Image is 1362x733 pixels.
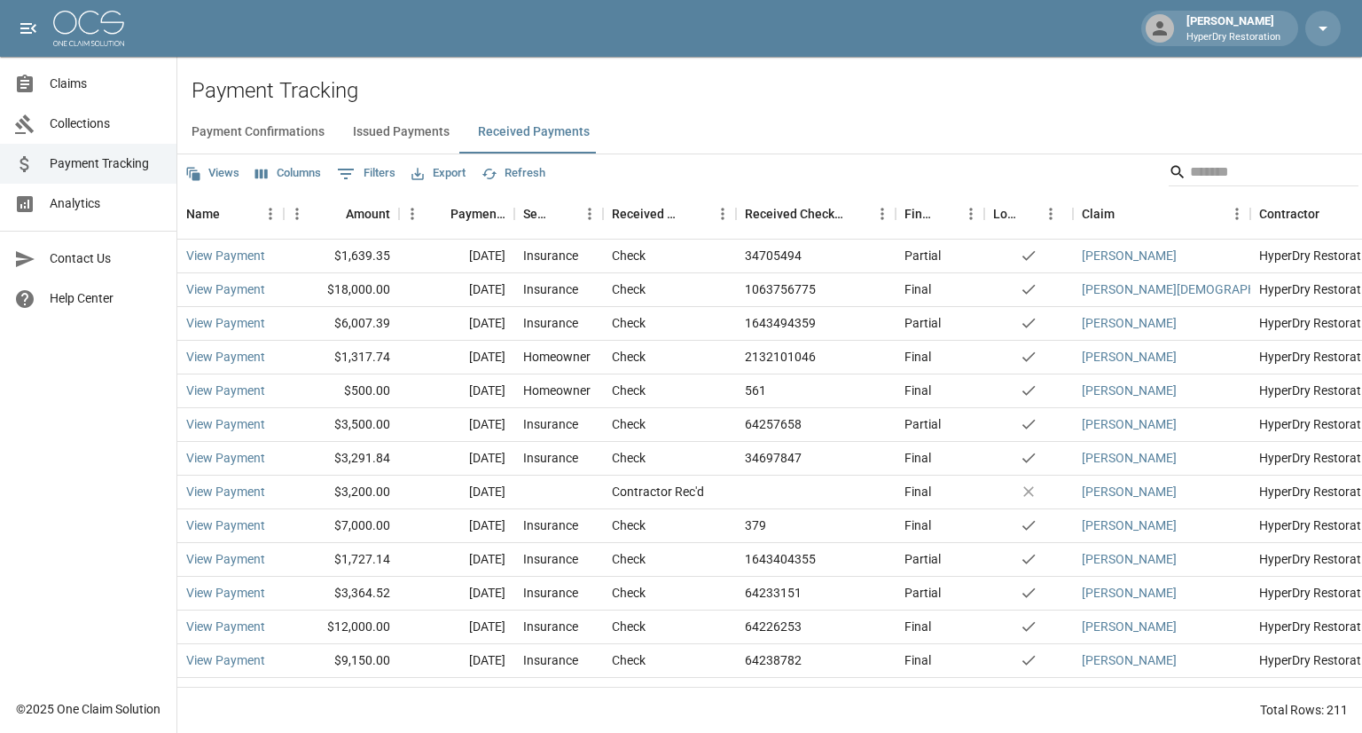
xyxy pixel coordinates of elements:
[612,550,646,568] div: Check
[346,189,390,239] div: Amount
[177,111,1362,154] div: dynamic tabs
[186,247,265,264] a: View Payment
[896,189,984,239] div: Final/Partial
[612,685,646,703] div: Check
[284,611,399,644] div: $12,000.00
[904,584,941,602] div: Partial
[399,273,514,307] div: [DATE]
[284,240,399,273] div: $1,639.35
[612,415,646,433] div: Check
[284,374,399,408] div: $500.00
[192,78,1362,104] h2: Payment Tracking
[284,408,399,442] div: $3,500.00
[186,651,265,669] a: View Payment
[1179,12,1288,44] div: [PERSON_NAME]
[399,476,514,509] div: [DATE]
[523,651,578,669] div: Insurance
[1082,247,1177,264] a: [PERSON_NAME]
[685,201,709,226] button: Sort
[186,618,265,635] a: View Payment
[1082,516,1177,534] a: [PERSON_NAME]
[523,685,578,703] div: Insurance
[450,189,505,239] div: Payment Date
[612,618,646,635] div: Check
[284,307,399,341] div: $6,007.39
[1169,158,1358,190] div: Search
[11,11,46,46] button: open drawer
[1082,280,1306,298] a: [PERSON_NAME][DEMOGRAPHIC_DATA]
[186,584,265,602] a: View Payment
[1082,483,1177,500] a: [PERSON_NAME]
[186,685,265,703] a: View Payment
[1259,189,1319,239] div: Contractor
[284,201,310,227] button: Menu
[523,449,578,467] div: Insurance
[181,160,244,187] button: Views
[399,341,514,374] div: [DATE]
[1082,189,1115,239] div: Claim
[523,550,578,568] div: Insurance
[745,280,816,298] div: 1063756775
[50,154,162,173] span: Payment Tracking
[1082,685,1177,703] a: [PERSON_NAME]
[612,280,646,298] div: Check
[186,382,265,399] a: View Payment
[745,584,802,602] div: 64233151
[399,442,514,476] div: [DATE]
[1082,651,1177,669] a: [PERSON_NAME]
[1082,348,1177,366] a: [PERSON_NAME]
[523,189,552,239] div: Sender
[1115,201,1139,226] button: Sort
[477,160,550,187] button: Refresh
[284,442,399,476] div: $3,291.84
[1037,201,1064,227] button: Menu
[284,678,399,712] div: $4,867.53
[933,201,958,226] button: Sort
[612,449,646,467] div: Check
[186,516,265,534] a: View Payment
[904,189,933,239] div: Final/Partial
[50,249,162,268] span: Contact Us
[53,11,124,46] img: ocs-logo-white-transparent.png
[1082,550,1177,568] a: [PERSON_NAME]
[1082,314,1177,332] a: [PERSON_NAME]
[576,201,603,227] button: Menu
[514,189,603,239] div: Sender
[284,476,399,509] div: $3,200.00
[399,374,514,408] div: [DATE]
[284,543,399,577] div: $1,727.14
[745,550,816,568] div: 1643404355
[321,201,346,226] button: Sort
[904,280,931,298] div: Final
[904,685,931,703] div: Final
[333,160,400,188] button: Show filters
[612,189,685,239] div: Received Method
[186,280,265,298] a: View Payment
[399,509,514,543] div: [DATE]
[50,114,162,133] span: Collections
[523,415,578,433] div: Insurance
[612,651,646,669] div: Check
[745,651,802,669] div: 64238782
[904,415,941,433] div: Partial
[50,289,162,308] span: Help Center
[612,382,646,399] div: Check
[284,577,399,611] div: $3,364.52
[186,314,265,332] a: View Payment
[958,201,984,227] button: Menu
[399,240,514,273] div: [DATE]
[1224,201,1250,227] button: Menu
[523,618,578,635] div: Insurance
[736,189,896,239] div: Received Check Number
[993,189,1018,239] div: Lockbox
[745,415,802,433] div: 64257658
[612,584,646,602] div: Check
[745,618,802,635] div: 64226253
[1082,449,1177,467] a: [PERSON_NAME]
[984,189,1073,239] div: Lockbox
[603,189,736,239] div: Received Method
[612,516,646,534] div: Check
[612,348,646,366] div: Check
[612,314,646,332] div: Check
[904,483,931,500] div: Final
